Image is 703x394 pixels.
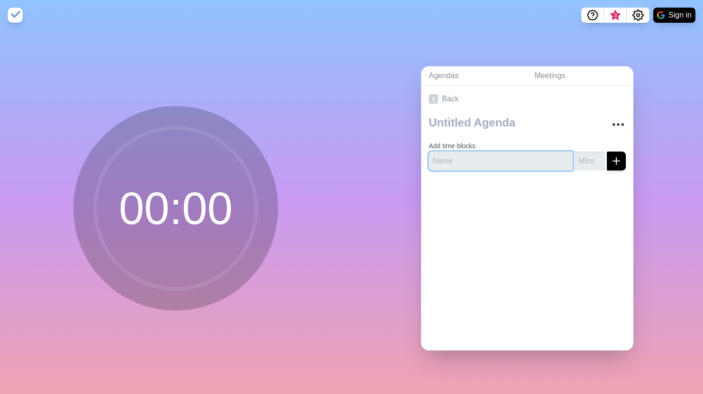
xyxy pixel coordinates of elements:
span: 3 [612,12,619,19]
button: Help [581,8,604,23]
label: Add time blocks [429,142,476,150]
button: What’s new [604,8,627,23]
img: google logo [657,11,665,19]
a: Agendas [421,66,527,86]
button: More [609,115,628,134]
a: Meetings [527,66,633,86]
button: Settings [627,8,649,23]
input: Mins [575,152,605,170]
img: timeblocks logo [8,8,23,23]
a: Back [421,86,633,112]
input: Name [429,152,573,170]
button: Sign in [653,8,695,23]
